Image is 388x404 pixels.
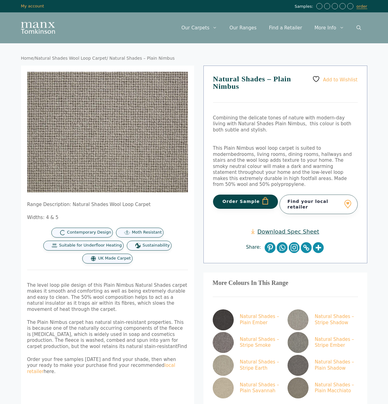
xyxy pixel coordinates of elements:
[289,242,300,253] a: Instagram
[223,19,263,37] a: Our Ranges
[27,215,188,221] p: Widths: 4 & 5
[177,344,187,349] span: Find
[27,357,176,374] span: Order your free samples [DATE] and find your shade, then when your ready to make your purchase fi...
[288,377,309,398] img: Plain Macchiato
[21,22,55,34] img: Manx Tomkinson
[251,228,319,235] a: Download Spec Sheet
[21,56,34,61] a: Home
[27,363,175,374] a: local retailer
[213,332,234,353] img: dark and light grey stripe
[213,355,234,376] img: Soft beige & cream stripe
[27,282,187,312] span: The level loop pile design of this Plain Nimbus Natural Shades carpet makes it smooth and comfort...
[313,242,324,253] a: More
[265,242,275,253] a: Pinterest
[143,243,170,248] span: Sustainability
[213,282,358,284] h3: More Colours In This Range
[35,56,107,61] a: Natural Shades Wool Loop Carpet
[288,355,356,376] a: Natural Shades – Plain Shadow
[213,152,352,187] span: bedrooms, living rooms, dining rooms, hallways and stairs and the wool loop adds texture to your ...
[213,145,321,157] span: This Plain Nimbus wool loop carpet is suited to modern
[350,19,367,37] a: Open Search Bar
[21,4,44,8] a: My account
[21,56,367,61] nav: Breadcrumb
[98,256,130,261] span: UK Made Carpet
[59,243,122,248] span: Suitable for Underfloor Heating
[213,115,352,133] span: Combining the delicate tones of nature with modern-day living with Natural Shades Plain Nimbus, t...
[356,4,367,9] a: order
[312,75,357,83] a: Add to Wishlist
[213,75,358,103] h1: Natural Shades – Plain Nimbus
[288,377,356,398] a: Natural Shades – Plain Macchiato
[288,355,309,376] img: Plain Shadow Dark Grey
[213,377,281,398] a: Natural Shades – Plain Savannah
[263,19,308,37] a: Find a Retailer
[308,19,350,37] a: More Info
[213,309,281,330] a: Natural Shades – Plain Ember
[288,332,356,353] a: Natural Shades – Stripe Ember
[323,77,358,82] span: Add to Wishlist
[288,309,309,330] img: mid grey & cream stripe
[246,244,264,251] span: Share:
[213,332,281,353] a: Natural Shades – Stripe Smoke
[27,202,188,208] p: Range Description: Natural Shades Wool Loop Carpet
[175,19,367,37] nav: Primary
[288,332,309,353] img: Cream & Grey Stripe
[301,242,312,253] a: Copy Link
[67,230,111,235] span: Contemporary Design
[295,4,315,9] span: Samples:
[213,355,281,376] a: Natural Shades – Stripe Earth
[288,309,356,330] a: Natural Shades – Stripe Shadow
[277,242,288,253] a: Whatsapp
[213,309,234,330] img: smokey grey tone
[279,195,358,214] a: Find your local retailer
[132,230,162,235] span: Moth Resistant
[213,195,278,209] button: Order Sample
[213,377,234,398] img: Plain sandy tone
[175,19,224,37] a: Our Carpets
[27,320,184,349] span: The Plain Nimbus carpet has natural stain-resistant properties. This is because one of the natura...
